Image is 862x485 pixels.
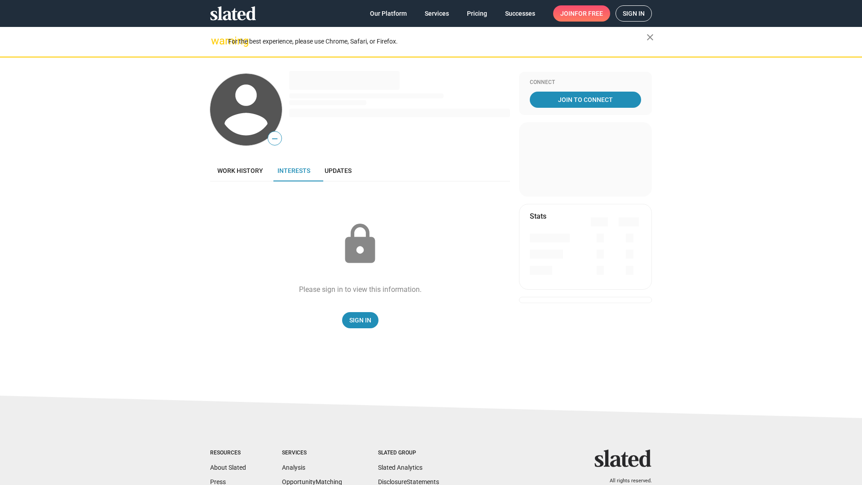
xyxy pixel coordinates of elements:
[505,5,535,22] span: Successes
[268,133,281,145] span: —
[210,450,246,457] div: Resources
[530,92,641,108] a: Join To Connect
[363,5,414,22] a: Our Platform
[299,285,422,294] div: Please sign in to view this information.
[418,5,456,22] a: Services
[228,35,646,48] div: For the best experience, please use Chrome, Safari, or Firefox.
[560,5,603,22] span: Join
[282,464,305,471] a: Analysis
[342,312,378,328] a: Sign In
[217,167,263,174] span: Work history
[349,312,371,328] span: Sign In
[325,167,352,174] span: Updates
[616,5,652,22] a: Sign in
[317,160,359,181] a: Updates
[338,222,383,267] mat-icon: lock
[467,5,487,22] span: Pricing
[378,464,422,471] a: Slated Analytics
[530,212,546,221] mat-card-title: Stats
[532,92,639,108] span: Join To Connect
[460,5,494,22] a: Pricing
[270,160,317,181] a: Interests
[211,35,222,46] mat-icon: warning
[210,464,246,471] a: About Slated
[498,5,542,22] a: Successes
[210,160,270,181] a: Work history
[282,450,342,457] div: Services
[623,6,645,21] span: Sign in
[575,5,603,22] span: for free
[530,79,641,86] div: Connect
[553,5,610,22] a: Joinfor free
[277,167,310,174] span: Interests
[378,450,439,457] div: Slated Group
[425,5,449,22] span: Services
[645,32,655,43] mat-icon: close
[370,5,407,22] span: Our Platform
